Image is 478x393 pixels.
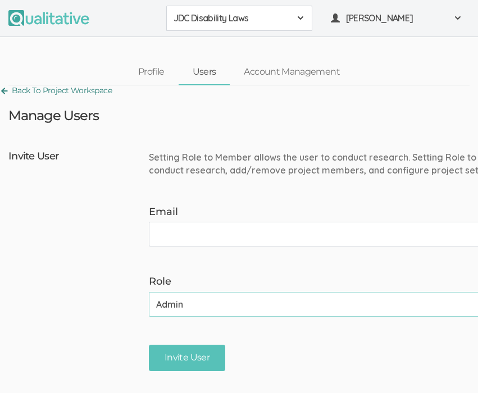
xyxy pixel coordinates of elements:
[230,60,353,84] a: Account Management
[174,12,290,25] span: JDC Disability Laws
[179,60,230,84] a: Users
[8,151,149,374] h4: Invite User
[8,10,89,26] img: Qualitative
[166,6,312,31] button: JDC Disability Laws
[124,60,179,84] a: Profile
[422,339,478,393] iframe: Chat Widget
[346,12,447,25] span: [PERSON_NAME]
[149,345,225,371] input: Invite User
[8,108,99,123] h3: Manage Users
[324,6,470,31] button: [PERSON_NAME]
